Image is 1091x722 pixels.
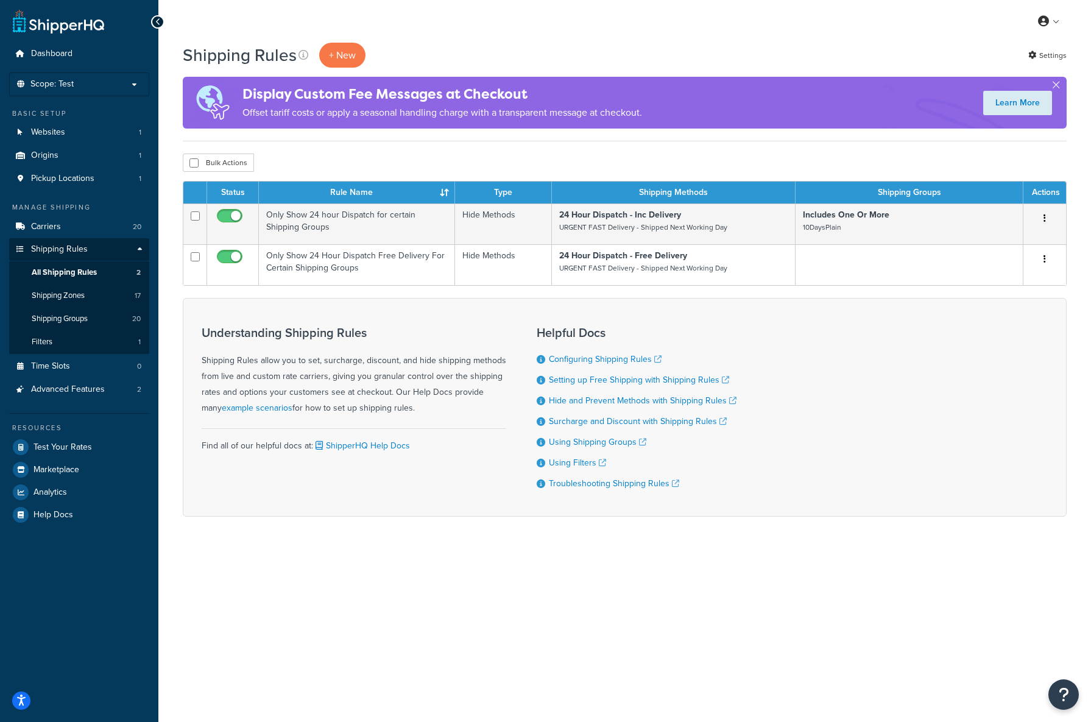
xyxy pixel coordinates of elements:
[139,150,141,161] span: 1
[559,222,727,233] small: URGENT FAST Delivery - Shipped Next Working Day
[9,308,149,330] a: Shipping Groups 20
[9,423,149,433] div: Resources
[242,84,642,104] h4: Display Custom Fee Messages at Checkout
[9,481,149,503] a: Analytics
[137,361,141,372] span: 0
[183,77,242,129] img: duties-banner-06bc72dcb5fe05cb3f9472aba00be2ae8eb53ab6f0d8bb03d382ba314ac3c341.png
[9,144,149,167] a: Origins 1
[30,79,74,90] span: Scope: Test
[242,104,642,121] p: Offset tariff costs or apply a seasonal handling charge with a transparent message at checkout.
[9,378,149,401] a: Advanced Features 2
[132,314,141,324] span: 20
[207,182,259,204] th: Status
[549,477,679,490] a: Troubleshooting Shipping Rules
[1028,47,1067,64] a: Settings
[9,261,149,284] li: All Shipping Rules
[133,222,141,232] span: 20
[9,261,149,284] a: All Shipping Rules 2
[455,244,552,285] td: Hide Methods
[9,308,149,330] li: Shipping Groups
[9,121,149,144] a: Websites 1
[1048,679,1079,710] button: Open Resource Center
[549,436,646,448] a: Using Shipping Groups
[31,150,58,161] span: Origins
[803,208,889,221] strong: Includes One Or More
[9,238,149,354] li: Shipping Rules
[9,504,149,526] a: Help Docs
[222,402,292,414] a: example scenarios
[9,168,149,190] li: Pickup Locations
[549,394,736,407] a: Hide and Prevent Methods with Shipping Rules
[319,43,365,68] p: + New
[31,361,70,372] span: Time Slots
[537,326,736,339] h3: Helpful Docs
[32,314,88,324] span: Shipping Groups
[139,127,141,138] span: 1
[9,285,149,307] li: Shipping Zones
[9,238,149,261] a: Shipping Rules
[9,202,149,213] div: Manage Shipping
[137,384,141,395] span: 2
[549,353,662,366] a: Configuring Shipping Rules
[9,144,149,167] li: Origins
[9,331,149,353] li: Filters
[31,244,88,255] span: Shipping Rules
[136,267,141,278] span: 2
[9,436,149,458] a: Test Your Rates
[32,267,97,278] span: All Shipping Rules
[559,208,681,221] strong: 24 Hour Dispatch - Inc Delivery
[9,285,149,307] a: Shipping Zones 17
[455,182,552,204] th: Type
[9,355,149,378] a: Time Slots 0
[31,127,65,138] span: Websites
[31,174,94,184] span: Pickup Locations
[9,355,149,378] li: Time Slots
[549,415,727,428] a: Surcharge and Discount with Shipping Rules
[34,465,79,475] span: Marketplace
[9,216,149,238] li: Carriers
[1023,182,1066,204] th: Actions
[34,510,73,520] span: Help Docs
[9,43,149,65] a: Dashboard
[31,384,105,395] span: Advanced Features
[138,337,141,347] span: 1
[983,91,1052,115] a: Learn More
[32,291,85,301] span: Shipping Zones
[202,326,506,416] div: Shipping Rules allow you to set, surcharge, discount, and hide shipping methods from live and cus...
[31,49,72,59] span: Dashboard
[796,182,1023,204] th: Shipping Groups
[9,108,149,119] div: Basic Setup
[32,337,52,347] span: Filters
[183,43,297,67] h1: Shipping Rules
[549,456,606,469] a: Using Filters
[202,326,506,339] h3: Understanding Shipping Rules
[559,249,687,262] strong: 24 Hour Dispatch - Free Delivery
[455,204,552,244] td: Hide Methods
[803,222,841,233] small: 10DaysPlain
[9,168,149,190] a: Pickup Locations 1
[552,182,796,204] th: Shipping Methods
[139,174,141,184] span: 1
[259,204,455,244] td: Only Show 24 hour Dispatch for certain Shipping Groups
[9,216,149,238] a: Carriers 20
[183,154,254,172] button: Bulk Actions
[259,244,455,285] td: Only Show 24 Hour Dispatch Free Delivery For Certain Shipping Groups
[549,373,729,386] a: Setting up Free Shipping with Shipping Rules
[34,442,92,453] span: Test Your Rates
[9,121,149,144] li: Websites
[202,428,506,454] div: Find all of our helpful docs at:
[559,263,727,274] small: URGENT FAST Delivery - Shipped Next Working Day
[9,378,149,401] li: Advanced Features
[9,459,149,481] a: Marketplace
[31,222,61,232] span: Carriers
[9,331,149,353] a: Filters 1
[135,291,141,301] span: 17
[34,487,67,498] span: Analytics
[313,439,410,452] a: ShipperHQ Help Docs
[13,9,104,34] a: ShipperHQ Home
